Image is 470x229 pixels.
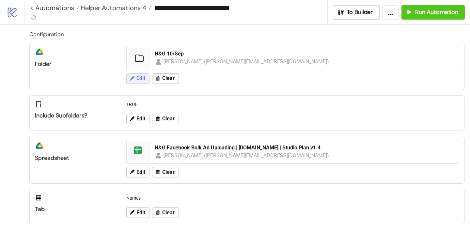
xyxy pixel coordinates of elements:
[347,8,373,16] span: To Builder
[29,30,465,38] h2: Configuration
[162,75,175,81] span: Clear
[152,167,179,177] button: Clear
[136,116,145,122] span: Edit
[136,75,145,81] span: Edit
[126,207,149,218] button: Edit
[79,5,151,11] a: Helper Automations 4
[152,207,179,218] button: Clear
[164,57,329,66] div: [PERSON_NAME] ([PERSON_NAME][EMAIL_ADDRESS][DOMAIN_NAME])
[162,169,175,175] span: Clear
[126,167,149,177] button: Edit
[162,116,175,122] span: Clear
[152,73,179,84] button: Clear
[35,206,116,213] div: Tab
[35,60,116,68] div: Folder
[136,169,145,175] span: Edit
[152,114,179,124] button: Clear
[126,73,149,84] button: Edit
[382,5,399,20] button: ...
[155,144,455,151] div: H&G Facebook Bulk Ad Uploading | [DOMAIN_NAME] | Studio Plan v1.4
[162,210,175,216] span: Clear
[415,8,458,16] span: Run Automation
[155,50,455,57] div: H&G 10/Sep
[126,114,149,124] button: Edit
[79,4,146,12] span: Helper Automations 4
[35,154,116,162] div: Spreadsheet
[164,151,329,160] div: [PERSON_NAME] ([PERSON_NAME][EMAIL_ADDRESS][DOMAIN_NAME])
[136,210,145,216] span: Edit
[401,5,465,20] button: Run Automation
[35,112,116,119] div: Include subfolders?
[124,98,462,111] div: TRUE
[333,5,380,20] button: To Builder
[124,192,462,204] div: Names
[30,5,79,11] a: < Automations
